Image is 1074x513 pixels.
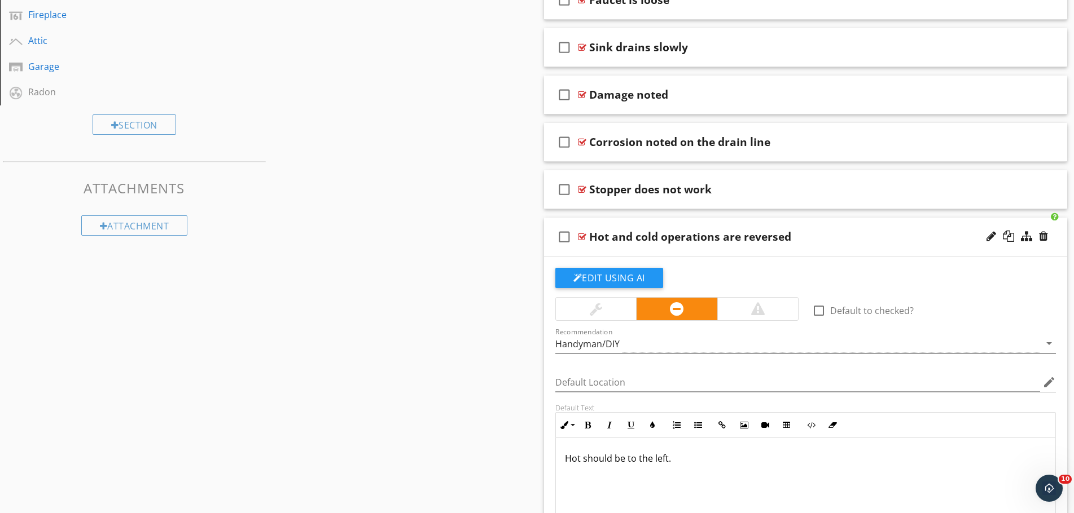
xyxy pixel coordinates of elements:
[755,414,776,436] button: Insert Video
[28,34,215,47] div: Attic
[555,339,620,349] div: Handyman/DIY
[1042,337,1056,350] i: arrow_drop_down
[589,230,791,244] div: Hot and cold operations are reversed
[28,85,215,99] div: Radon
[555,268,663,288] button: Edit Using AI
[1059,475,1072,484] span: 10
[620,414,642,436] button: Underline (Ctrl+U)
[555,403,1057,412] div: Default Text
[589,135,770,149] div: Corrosion noted on the drain line
[28,8,215,21] div: Fireplace
[733,414,755,436] button: Insert Image (Ctrl+P)
[666,414,687,436] button: Ordered List
[81,215,188,236] div: Attachment
[589,183,712,196] div: Stopper does not work
[556,414,577,436] button: Inline Style
[822,414,843,436] button: Clear Formatting
[642,414,663,436] button: Colors
[555,176,573,203] i: check_box_outline_blank
[555,373,1041,392] input: Default Location
[776,414,797,436] button: Insert Table
[93,114,176,135] div: Section
[589,88,668,101] div: Damage noted
[565,452,1047,465] p: Hot should be to the left.
[1042,375,1056,389] i: edit
[712,414,733,436] button: Insert Link (Ctrl+K)
[555,223,573,250] i: check_box_outline_blank
[555,81,573,108] i: check_box_outline_blank
[1036,475,1063,502] iframe: Intercom live chat
[555,129,573,156] i: check_box_outline_blank
[28,60,215,73] div: Garage
[800,414,822,436] button: Code View
[589,41,688,54] div: Sink drains slowly
[555,34,573,61] i: check_box_outline_blank
[577,414,599,436] button: Bold (Ctrl+B)
[599,414,620,436] button: Italic (Ctrl+I)
[830,305,914,316] label: Default to checked?
[687,414,709,436] button: Unordered List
